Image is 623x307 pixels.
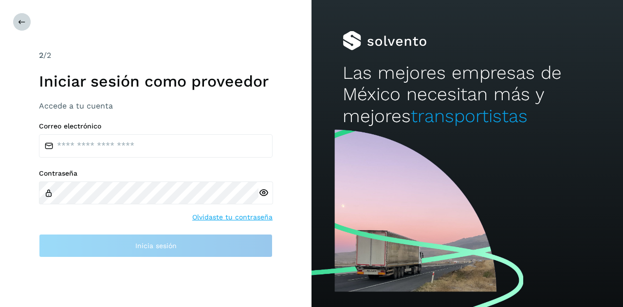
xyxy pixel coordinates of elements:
label: Correo electrónico [39,122,273,130]
h3: Accede a tu cuenta [39,101,273,110]
div: /2 [39,50,273,61]
h1: Iniciar sesión como proveedor [39,72,273,90]
a: Olvidaste tu contraseña [192,212,273,222]
label: Contraseña [39,169,273,178]
span: transportistas [411,106,528,126]
span: Inicia sesión [135,242,177,249]
h2: Las mejores empresas de México necesitan más y mejores [343,62,592,127]
button: Inicia sesión [39,234,273,257]
span: 2 [39,51,43,60]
